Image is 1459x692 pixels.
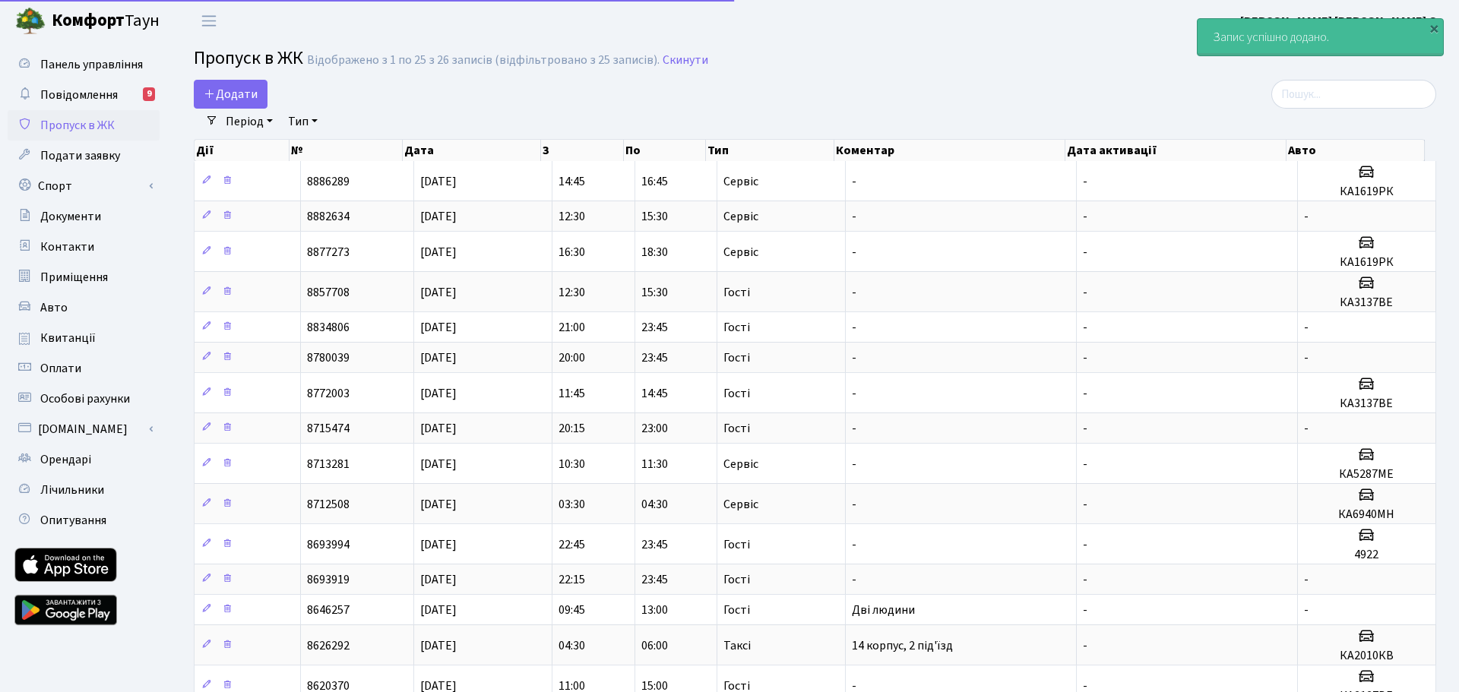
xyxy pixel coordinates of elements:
[641,244,668,261] span: 18:30
[723,286,750,299] span: Гості
[559,602,585,618] span: 09:45
[723,321,750,333] span: Гості
[8,110,160,141] a: Пропуск в ЖК
[8,80,160,110] a: Повідомлення9
[1083,536,1087,553] span: -
[852,637,953,654] span: 14 корпус, 2 під'їзд
[1287,140,1425,161] th: Авто
[307,284,350,301] span: 8857708
[1426,21,1442,36] div: ×
[420,173,457,190] span: [DATE]
[852,385,856,402] span: -
[1304,185,1429,199] h5: КА1619РК
[1083,496,1087,513] span: -
[204,86,258,103] span: Додати
[307,208,350,225] span: 8882634
[420,319,457,336] span: [DATE]
[852,456,856,472] span: -
[1083,602,1087,618] span: -
[559,173,585,190] span: 14:45
[641,319,668,336] span: 23:45
[641,536,668,553] span: 23:45
[641,456,668,472] span: 11:30
[420,637,457,654] span: [DATE]
[723,352,750,364] span: Гості
[307,420,350,437] span: 8715474
[52,8,160,34] span: Таун
[307,244,350,261] span: 8877273
[1083,349,1087,366] span: -
[282,109,324,134] a: Тип
[15,6,46,36] img: logo.png
[559,637,585,654] span: 04:30
[1304,255,1429,270] h5: КА1619РК
[1304,208,1309,225] span: -
[641,385,668,402] span: 14:45
[40,239,94,255] span: Контакти
[40,330,96,346] span: Квитанції
[420,456,457,472] span: [DATE]
[1198,19,1443,55] div: Запис успішно додано.
[420,244,457,261] span: [DATE]
[8,475,160,505] a: Лічильники
[1304,507,1429,522] h5: КА6940МН
[1083,173,1087,190] span: -
[420,208,457,225] span: [DATE]
[834,140,1065,161] th: Коментар
[852,173,856,190] span: -
[307,602,350,618] span: 8646257
[8,141,160,171] a: Подати заявку
[40,56,143,73] span: Панель управління
[1083,319,1087,336] span: -
[194,80,267,109] a: Додати
[420,602,457,618] span: [DATE]
[40,87,118,103] span: Повідомлення
[723,680,750,692] span: Гості
[559,420,585,437] span: 20:15
[403,140,541,161] th: Дата
[559,456,585,472] span: 10:30
[420,349,457,366] span: [DATE]
[852,208,856,225] span: -
[40,390,130,407] span: Особові рахунки
[624,140,706,161] th: По
[559,244,585,261] span: 16:30
[8,292,160,323] a: Авто
[420,284,457,301] span: [DATE]
[307,637,350,654] span: 8626292
[40,360,81,377] span: Оплати
[559,536,585,553] span: 22:45
[559,385,585,402] span: 11:45
[307,536,350,553] span: 8693994
[852,319,856,336] span: -
[307,53,660,68] div: Відображено з 1 по 25 з 26 записів (відфільтровано з 25 записів).
[307,496,350,513] span: 8712508
[190,8,228,33] button: Переключити навігацію
[1083,244,1087,261] span: -
[40,147,120,164] span: Подати заявку
[307,319,350,336] span: 8834806
[723,422,750,434] span: Гості
[641,349,668,366] span: 23:45
[40,482,104,498] span: Лічильники
[1304,548,1429,562] h5: 4922
[1304,649,1429,663] h5: КА2010КВ
[8,201,160,232] a: Документи
[723,640,751,652] span: Таксі
[1083,208,1087,225] span: -
[706,140,834,161] th: Тип
[1083,571,1087,588] span: -
[1304,467,1429,482] h5: КА5287МЕ
[852,284,856,301] span: -
[307,173,350,190] span: 8886289
[8,414,160,444] a: [DOMAIN_NAME]
[1065,140,1287,161] th: Дата активації
[852,244,856,261] span: -
[723,387,750,400] span: Гості
[52,8,125,33] b: Комфорт
[559,208,585,225] span: 12:30
[1240,13,1441,30] b: [PERSON_NAME] [PERSON_NAME] О.
[220,109,279,134] a: Період
[1304,420,1309,437] span: -
[1304,602,1309,618] span: -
